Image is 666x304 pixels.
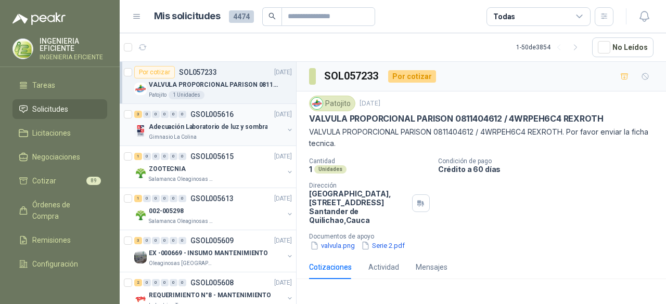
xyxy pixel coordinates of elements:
div: 0 [143,279,151,286]
a: Licitaciones [12,123,107,143]
p: [DATE] [274,68,292,77]
img: Company Logo [134,251,147,263]
img: Company Logo [134,83,147,95]
div: 1 Unidades [169,91,204,99]
span: Solicitudes [32,103,68,115]
a: Remisiones [12,230,107,250]
a: 1 0 0 0 0 0 GSOL005613[DATE] Company Logo002-005298Salamanca Oleaginosas SAS [134,192,294,226]
span: Órdenes de Compra [32,199,97,222]
div: 3 [134,237,142,244]
div: 0 [161,195,169,202]
div: 0 [161,237,169,244]
div: 0 [170,111,177,118]
div: Cotizaciones [309,261,352,273]
p: INGENIERIA EFICIENTE [40,37,107,52]
button: Serie 2.pdf [360,240,406,251]
p: Dirección [309,182,408,189]
img: Company Logo [134,209,147,221]
a: 1 0 0 0 0 0 GSOL005615[DATE] Company LogoZOOTECNIASalamanca Oleaginosas SAS [134,150,294,183]
div: 0 [152,279,160,286]
div: 0 [143,237,151,244]
a: Negociaciones [12,147,107,167]
p: [DATE] [360,99,380,109]
button: valvula.png [309,240,356,251]
p: Crédito a 60 días [438,165,662,174]
div: 0 [178,153,186,160]
h3: SOL057233 [324,68,380,84]
p: Gimnasio La Colina [149,133,197,141]
div: 0 [161,111,169,118]
p: Salamanca Oleaginosas SAS [149,217,214,226]
span: Licitaciones [32,127,71,139]
span: search [268,12,276,20]
p: Cantidad [309,157,430,165]
h1: Mis solicitudes [154,9,221,24]
p: [DATE] [274,194,292,204]
a: Por cotizarSOL057233[DATE] Company LogoVALVULA PROPORCIONAL PARISON 0811404612 / 4WRPEH6C4 REXROT... [120,62,296,104]
div: 0 [170,195,177,202]
div: Por cotizar [134,66,175,78]
p: GSOL005613 [190,195,234,202]
div: Por cotizar [388,70,436,83]
p: VALVULA PROPORCIONAL PARISON 0811404612 / 4WRPEH6C4 REXROTH [309,113,603,124]
p: GSOL005609 [190,237,234,244]
div: 0 [161,279,169,286]
span: Configuración [32,258,78,270]
p: [DATE] [274,278,292,288]
a: Configuración [12,254,107,274]
div: 0 [143,111,151,118]
img: Company Logo [134,125,147,137]
img: Company Logo [311,98,323,109]
span: Cotizar [32,175,56,187]
div: 0 [178,111,186,118]
a: Solicitudes [12,99,107,119]
div: 0 [170,279,177,286]
img: Logo peakr [12,12,66,25]
p: [DATE] [274,110,292,120]
div: 1 [134,195,142,202]
div: Actividad [368,261,399,273]
p: [DATE] [274,236,292,246]
span: 89 [86,177,101,185]
a: 3 0 0 0 0 0 GSOL005616[DATE] Company LogoAdecuación Laboratorio de luz y sombraGimnasio La Colina [134,108,294,141]
div: 0 [152,195,160,202]
div: 1 - 50 de 3854 [516,39,584,56]
p: VALVULA PROPORCIONAL PARISON 0811404612 / 4WRPEH6C4 REXROTH. Por favor enviar la ficha tecnica. [309,126,654,149]
div: 0 [152,111,160,118]
div: Unidades [314,165,347,174]
div: Todas [493,11,515,22]
a: Cotizar89 [12,171,107,191]
p: ZOOTECNIA [149,164,186,174]
div: Mensajes [416,261,447,273]
p: Patojito [149,91,166,99]
a: 3 0 0 0 0 0 GSOL005609[DATE] Company LogoEX -000669 - INSUMO MANTENIMIENTOOleaginosas [GEOGRAPHIC... [134,234,294,268]
p: 1 [309,165,312,174]
p: Oleaginosas [GEOGRAPHIC_DATA][PERSON_NAME] [149,259,214,268]
p: Salamanca Oleaginosas SAS [149,175,214,183]
span: 4474 [229,10,254,23]
div: 0 [178,279,186,286]
p: SOL057233 [179,69,217,76]
p: Condición de pago [438,157,662,165]
div: 0 [143,153,151,160]
div: 0 [143,195,151,202]
div: 0 [152,237,160,244]
p: GSOL005615 [190,153,234,160]
p: [GEOGRAPHIC_DATA], [STREET_ADDRESS] Santander de Quilichao , Cauca [309,189,408,224]
span: Remisiones [32,234,71,246]
a: Manuales y ayuda [12,278,107,298]
img: Company Logo [134,167,147,179]
p: VALVULA PROPORCIONAL PARISON 0811404612 / 4WRPEH6C4 REXROTH [149,80,278,90]
a: Órdenes de Compra [12,195,107,226]
span: Tareas [32,80,55,91]
div: 0 [152,153,160,160]
p: GSOL005608 [190,279,234,286]
div: 0 [178,237,186,244]
div: 0 [170,237,177,244]
div: 0 [170,153,177,160]
p: GSOL005616 [190,111,234,118]
p: Documentos de apoyo [309,233,662,240]
p: REQUERIMIENTO N°8 - MANTENIMIENTO [149,290,271,300]
p: INGENIERIA EFICIENTE [40,54,107,60]
div: 1 [134,153,142,160]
